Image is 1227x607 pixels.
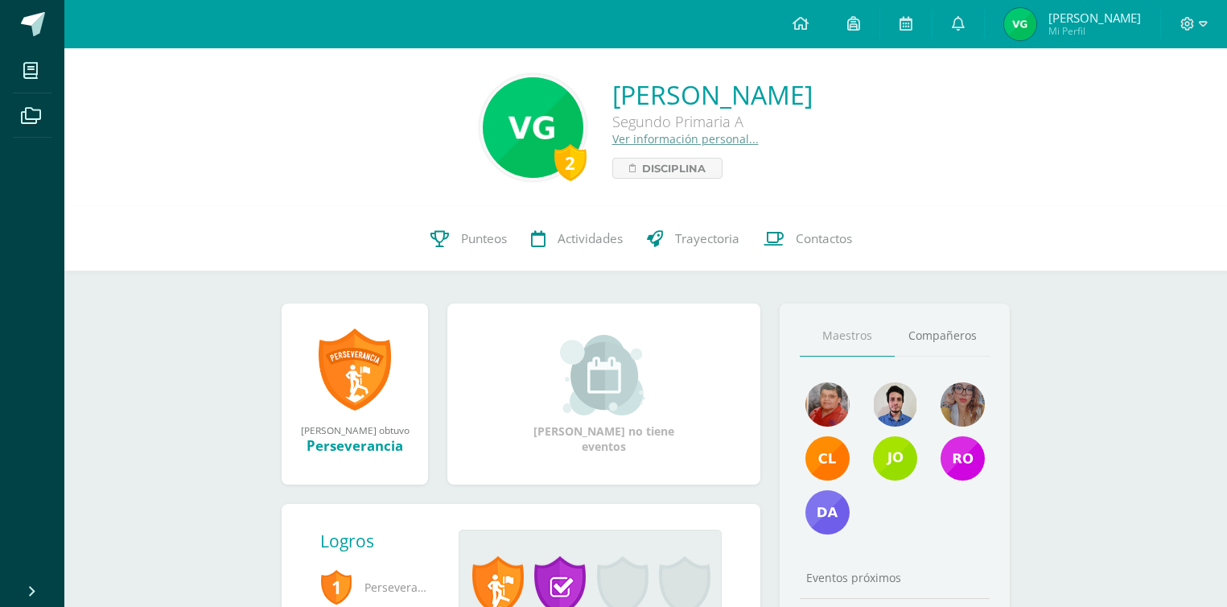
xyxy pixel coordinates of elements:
[941,382,985,427] img: 262ac19abc587240528a24365c978d30.png
[554,144,587,181] div: 2
[805,436,850,481] img: 11f84d56d572a5e4c1f5153d33b48bc1.png
[895,316,990,357] a: Compañeros
[320,530,446,552] div: Logros
[635,207,751,271] a: Trayectoria
[873,436,917,481] img: 6a7a54c56617c0b9e88ba47bf52c02d7.png
[483,77,583,178] img: 1ae0fcea17cf9be53edee47fd1733b27.png
[800,570,990,585] div: Eventos próximos
[461,230,507,247] span: Punteos
[873,382,917,427] img: 2dffed587003e0fc8d85a787cd9a4a0a.png
[558,230,623,247] span: Actividades
[524,335,685,454] div: [PERSON_NAME] no tiene eventos
[612,131,759,147] a: Ver información personal...
[560,335,648,415] img: event_small.png
[675,230,739,247] span: Trayectoria
[519,207,635,271] a: Actividades
[1048,24,1141,38] span: Mi Perfil
[418,207,519,271] a: Punteos
[612,158,723,179] a: Disciplina
[642,159,706,178] span: Disciplina
[1048,10,1141,26] span: [PERSON_NAME]
[800,316,895,357] a: Maestros
[805,382,850,427] img: 8ad4561c845816817147f6c4e484f2e8.png
[320,568,352,605] span: 1
[612,112,813,131] div: Segundo Primaria A
[751,207,864,271] a: Contactos
[298,423,412,436] div: [PERSON_NAME] obtuvo
[612,77,813,112] a: [PERSON_NAME]
[1004,8,1036,40] img: 5b889ecc71594f5957f66f9507f01921.png
[298,436,412,455] div: Perseverancia
[805,490,850,535] img: d650b8a4c243782be60a4ad8c1255b8a.png
[941,436,985,481] img: a271c015ac97fdbc6d4e9297be02c0cd.png
[796,230,852,247] span: Contactos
